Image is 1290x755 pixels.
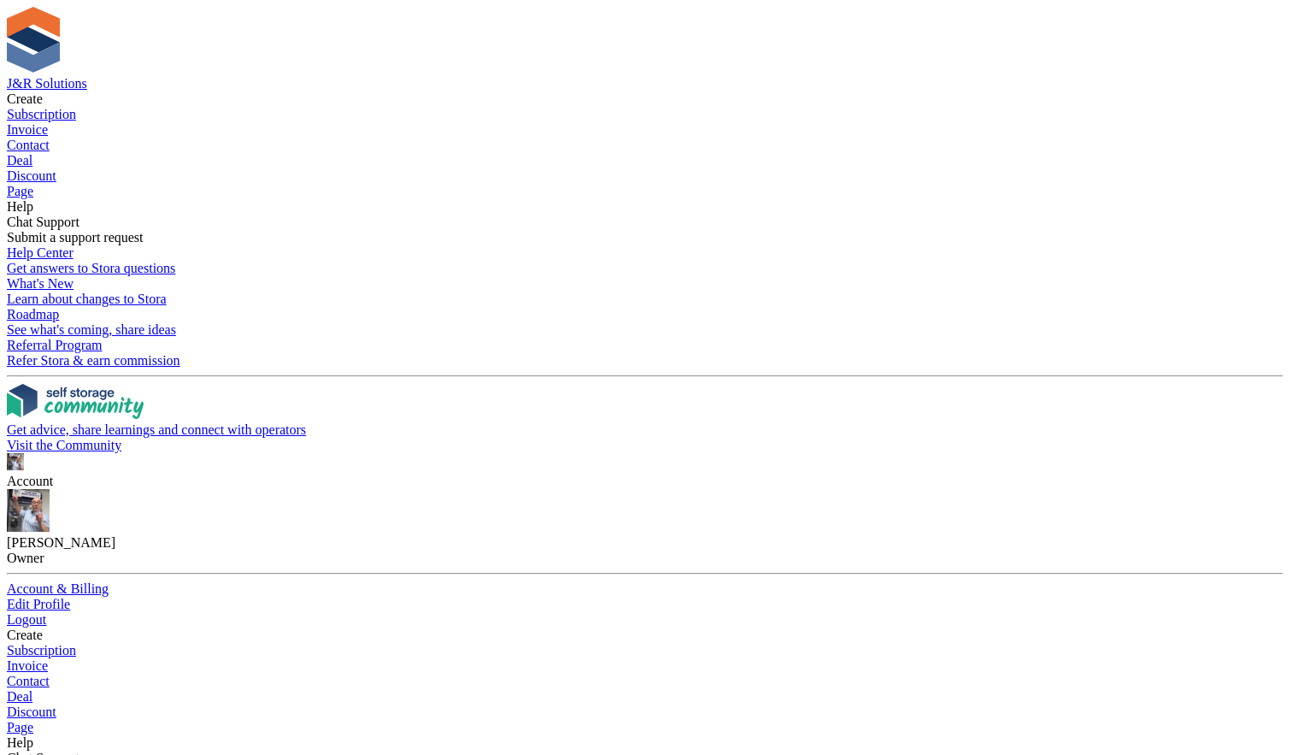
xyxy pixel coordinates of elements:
span: Help [7,199,33,214]
a: Contact [7,138,1283,153]
img: Steve Revell [7,489,50,532]
a: Referral Program Refer Stora & earn commission [7,338,1283,369]
span: Help Center [7,245,74,260]
span: What's New [7,276,74,291]
a: Edit Profile [7,597,1283,612]
div: Owner [7,551,1283,566]
img: community-logo-e120dcb29bea30313fccf008a00513ea5fe9ad107b9d62852cae38739ed8438e.svg [7,384,144,419]
div: [PERSON_NAME] [7,535,1283,551]
span: Help [7,735,33,750]
span: Create [7,91,43,106]
a: Discount [7,168,1283,184]
a: Page [7,720,1283,735]
a: J&R Solutions [7,76,87,91]
span: Account [7,474,53,488]
div: Learn about changes to Stora [7,292,1283,307]
a: Logout [7,612,1283,628]
img: Steve Revell [7,453,24,470]
div: Get advice, share learnings and connect with operators [7,422,1283,438]
a: Deal [7,689,1283,705]
span: Visit the Community [7,438,121,452]
span: Chat Support [7,215,80,229]
a: Help Center Get answers to Stora questions [7,245,1283,276]
a: Invoice [7,122,1283,138]
a: Subscription [7,643,1283,658]
span: Create [7,628,43,642]
a: Subscription [7,107,1283,122]
a: Invoice [7,658,1283,674]
a: Account & Billing [7,581,1283,597]
div: Get answers to Stora questions [7,261,1283,276]
div: Submit a support request [7,230,1283,245]
a: Get advice, share learnings and connect with operators Visit the Community [7,384,1283,453]
span: Referral Program [7,338,103,352]
a: Deal [7,153,1283,168]
span: Roadmap [7,307,59,321]
img: stora-icon-8386f47178a22dfd0bd8f6a31ec36ba5ce8667c1dd55bd0f319d3a0aa187defe.svg [7,7,60,73]
a: Page [7,184,1283,199]
div: See what's coming, share ideas [7,322,1283,338]
a: Discount [7,705,1283,720]
a: Roadmap See what's coming, share ideas [7,307,1283,338]
a: Contact [7,674,1283,689]
div: Refer Stora & earn commission [7,353,1283,369]
a: What's New Learn about changes to Stora [7,276,1283,307]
